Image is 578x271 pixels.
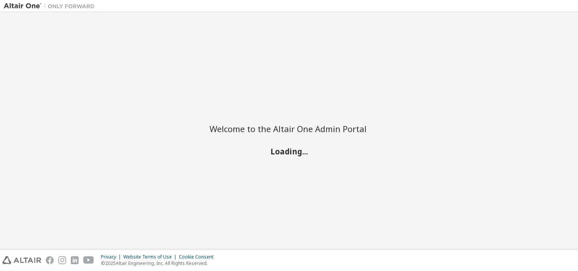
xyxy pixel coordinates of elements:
[101,260,218,266] p: © 2025 Altair Engineering, Inc. All Rights Reserved.
[58,256,66,264] img: instagram.svg
[83,256,94,264] img: youtube.svg
[71,256,79,264] img: linkedin.svg
[46,256,54,264] img: facebook.svg
[210,123,368,134] h2: Welcome to the Altair One Admin Portal
[179,254,218,260] div: Cookie Consent
[101,254,123,260] div: Privacy
[2,256,41,264] img: altair_logo.svg
[210,146,368,156] h2: Loading...
[123,254,179,260] div: Website Terms of Use
[4,2,98,10] img: Altair One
